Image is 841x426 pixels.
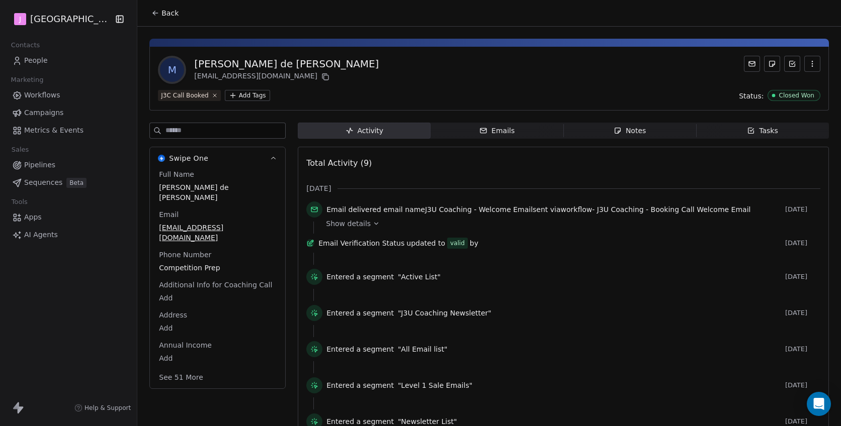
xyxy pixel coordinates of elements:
div: Closed Won [779,92,814,99]
span: Status: [739,91,764,101]
span: People [24,55,48,66]
span: [DATE] [785,273,820,281]
div: [EMAIL_ADDRESS][DOMAIN_NAME] [194,71,379,83]
span: Tools [7,194,32,209]
span: Competition Prep [159,263,276,273]
span: Sales [7,142,33,157]
span: Apps [24,212,42,223]
a: Apps [8,209,129,226]
span: [PERSON_NAME] de [PERSON_NAME] [159,182,276,202]
span: Entered a segment [326,308,394,318]
span: [DATE] [785,309,820,317]
div: Emails [479,126,515,136]
span: [EMAIL_ADDRESS][DOMAIN_NAME] [159,223,276,243]
div: Notes [614,126,646,136]
span: Address [157,310,189,320]
span: Add [159,353,276,363]
button: J[GEOGRAPHIC_DATA] [12,11,108,28]
span: "Level 1 Sale Emails" [398,380,472,390]
a: Metrics & Events [8,122,129,139]
span: Entered a segment [326,380,394,390]
span: Phone Number [157,250,213,260]
span: Sequences [24,177,62,188]
span: Email Verification Status [318,238,404,248]
span: Marketing [7,72,48,87]
span: [GEOGRAPHIC_DATA] [30,13,113,26]
span: [DATE] [785,239,820,247]
span: Show details [326,219,371,229]
a: People [8,52,129,69]
div: Swipe OneSwipe One [150,169,285,388]
span: Email delivered [326,205,381,214]
span: Beta [66,178,87,188]
span: Contacts [7,38,44,53]
span: Swipe One [169,153,208,163]
a: AI Agents [8,227,129,243]
a: Show details [326,219,813,229]
a: SequencesBeta [8,174,129,191]
a: Campaigns [8,104,129,121]
img: Swipe One [158,155,165,162]
span: [DATE] [306,183,331,193]
span: [DATE] [785,381,820,389]
div: [PERSON_NAME] de [PERSON_NAME] [194,57,379,71]
span: Add [159,293,276,303]
span: Entered a segment [326,272,394,282]
button: Swipe OneSwipe One [150,147,285,169]
div: Tasks [747,126,778,136]
span: Campaigns [24,108,63,118]
div: J3C Call Booked [161,91,208,100]
span: J [19,14,21,24]
span: "All Email list" [398,344,448,354]
span: Back [161,8,179,18]
span: [DATE] [785,205,820,214]
span: Email [157,209,181,220]
span: M [160,58,184,82]
a: Pipelines [8,157,129,173]
span: Pipelines [24,160,55,170]
span: Help & Support [85,404,131,412]
span: Entered a segment [326,344,394,354]
span: Workflows [24,90,60,100]
span: "J3U Coaching Newsletter" [398,308,491,318]
button: Add Tags [225,90,270,101]
span: Total Activity (9) [306,158,372,168]
span: [DATE] [785,417,820,425]
span: Add [159,323,276,333]
a: Help & Support [74,404,131,412]
a: Workflows [8,87,129,103]
button: See 51 More [153,368,209,386]
span: updated to [406,238,445,248]
span: Additional Info for Coaching Call [157,280,274,290]
span: J3U Coaching - Welcome Email [425,205,533,214]
span: J3U Coaching - Booking Call Welcome Email [597,205,751,214]
div: Open Intercom Messenger [807,392,831,416]
span: Metrics & Events [24,125,83,136]
span: "Active List" [398,272,441,282]
div: valid [450,238,465,248]
span: email name sent via workflow - [326,204,750,215]
span: Annual Income [157,340,214,350]
span: AI Agents [24,230,58,240]
button: Back [145,4,185,22]
span: Full Name [157,169,196,179]
span: by [470,238,478,248]
span: [DATE] [785,345,820,353]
